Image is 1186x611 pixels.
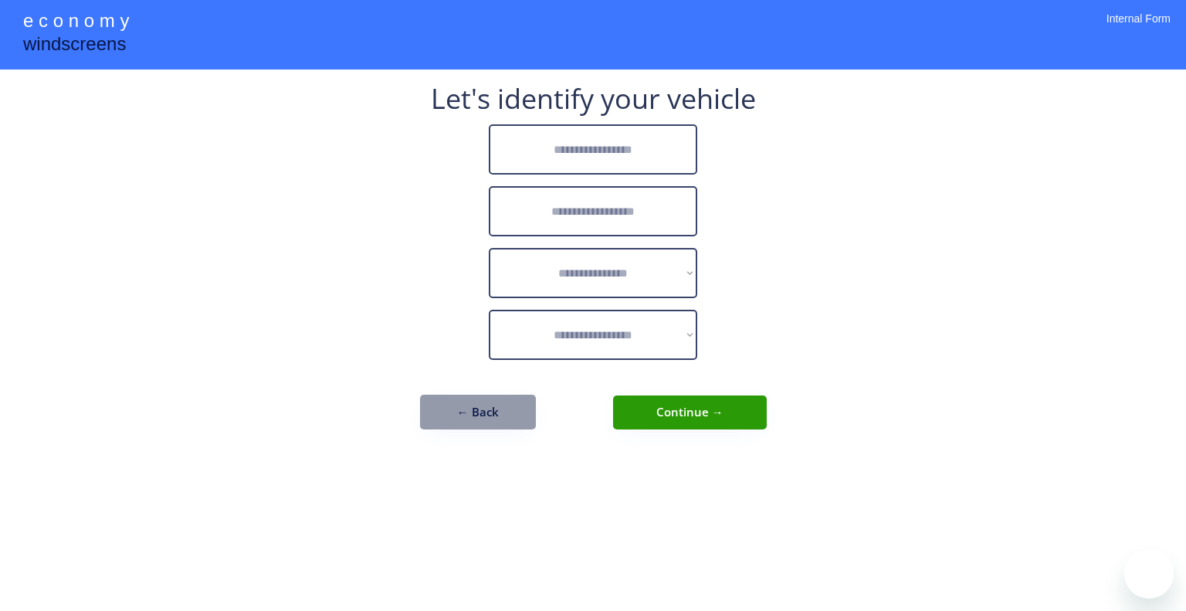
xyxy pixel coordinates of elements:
div: windscreens [23,31,126,61]
div: e c o n o m y [23,8,129,37]
button: Continue → [613,395,767,429]
div: Internal Form [1106,12,1171,46]
button: ← Back [420,395,536,429]
iframe: Button to launch messaging window [1124,549,1174,599]
div: Let's identify your vehicle [431,85,756,113]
